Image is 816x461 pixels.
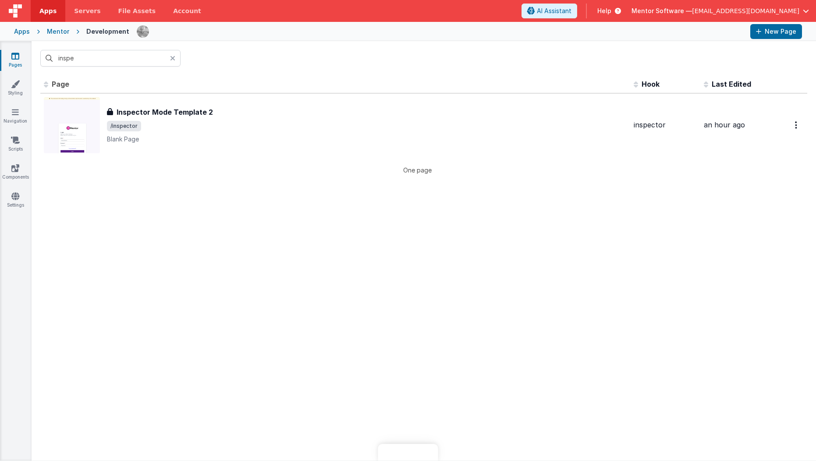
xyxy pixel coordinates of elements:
[632,7,809,15] button: Mentor Software — [EMAIL_ADDRESS][DOMAIN_NAME]
[52,80,69,88] span: Page
[597,7,611,15] span: Help
[137,25,149,38] img: eba322066dbaa00baf42793ca2fab581
[14,27,30,36] div: Apps
[790,116,804,134] button: Options
[47,27,69,36] div: Mentor
[712,80,751,88] span: Last Edited
[522,4,577,18] button: AI Assistant
[40,165,794,175] p: One page
[704,120,745,129] span: an hour ago
[107,121,141,131] span: /inspector
[642,80,660,88] span: Hook
[537,7,571,15] span: AI Assistant
[750,24,802,39] button: New Page
[118,7,156,15] span: File Assets
[40,50,181,67] input: Search pages, id's ...
[634,120,697,130] div: inspector
[74,7,100,15] span: Servers
[632,7,692,15] span: Mentor Software —
[39,7,57,15] span: Apps
[86,27,129,36] div: Development
[692,7,799,15] span: [EMAIL_ADDRESS][DOMAIN_NAME]
[117,107,213,117] h3: Inspector Mode Template 2
[107,135,627,144] p: Blank Page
